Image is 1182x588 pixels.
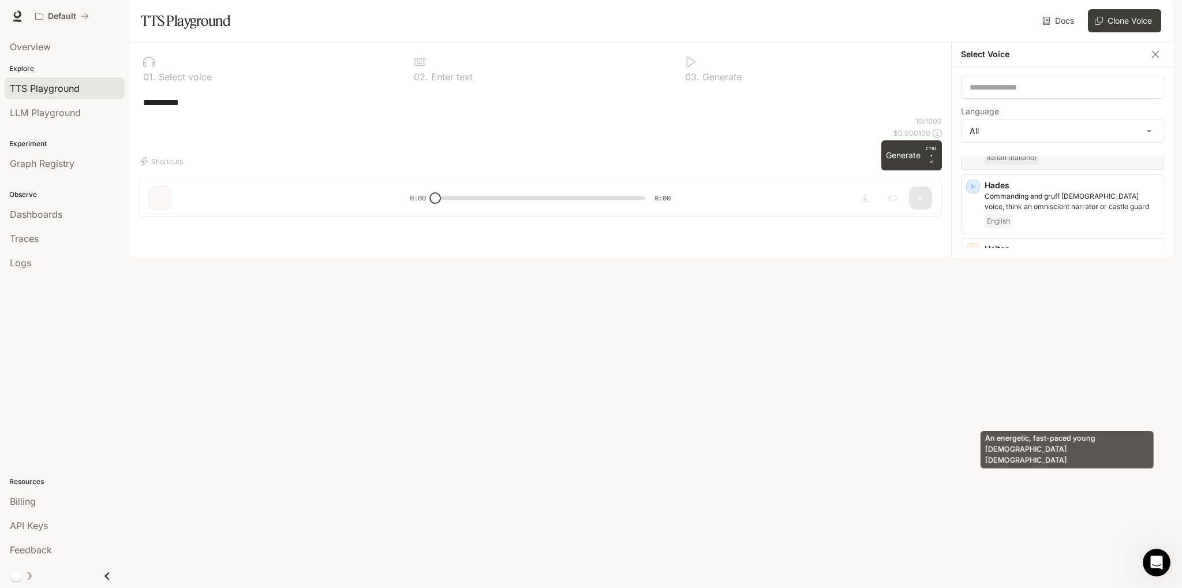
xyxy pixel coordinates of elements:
[961,107,999,116] p: Language
[139,152,188,170] button: Shortcuts
[685,72,700,81] p: 0 3 .
[414,72,428,81] p: 0 2 .
[143,72,156,81] p: 0 1 .
[30,5,94,28] button: All workspaces
[925,145,937,159] p: CTRL +
[985,214,1012,228] span: English
[962,120,1164,142] div: All
[985,191,1159,212] p: Commanding and gruff male voice, think an omniscient narrator or castle guard
[915,116,942,126] p: 10 / 1000
[981,431,1154,468] div: An energetic, fast-paced young [DEMOGRAPHIC_DATA] [DEMOGRAPHIC_DATA]
[156,72,212,81] p: Select voice
[1088,9,1161,32] button: Clone Voice
[141,9,230,32] h1: TTS Playground
[1040,9,1079,32] a: Docs
[428,72,473,81] p: Enter text
[700,72,742,81] p: Generate
[893,128,930,138] p: $ 0.000100
[985,151,1039,165] span: Italian (Italiano)
[985,243,1159,255] p: Heitor
[985,180,1159,191] p: Hades
[925,145,937,166] p: ⏎
[48,12,76,21] p: Default
[881,140,942,170] button: GenerateCTRL +⏎
[1143,549,1170,576] iframe: Intercom live chat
